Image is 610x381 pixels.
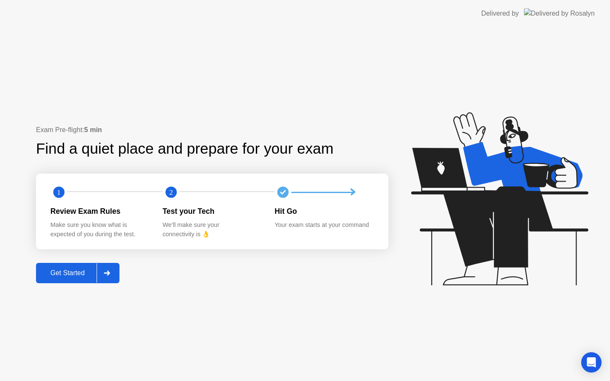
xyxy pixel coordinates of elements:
[36,138,335,160] div: Find a quiet place and prepare for your exam
[36,263,119,283] button: Get Started
[50,221,149,239] div: Make sure you know what is expected of you during the test.
[36,125,388,135] div: Exam Pre-flight:
[274,221,373,230] div: Your exam starts at your command
[39,269,97,277] div: Get Started
[481,8,519,19] div: Delivered by
[581,352,602,373] div: Open Intercom Messenger
[84,126,102,133] b: 5 min
[163,206,261,217] div: Test your Tech
[169,188,173,196] text: 2
[163,221,261,239] div: We’ll make sure your connectivity is 👌
[524,8,595,18] img: Delivered by Rosalyn
[274,206,373,217] div: Hit Go
[50,206,149,217] div: Review Exam Rules
[57,188,61,196] text: 1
